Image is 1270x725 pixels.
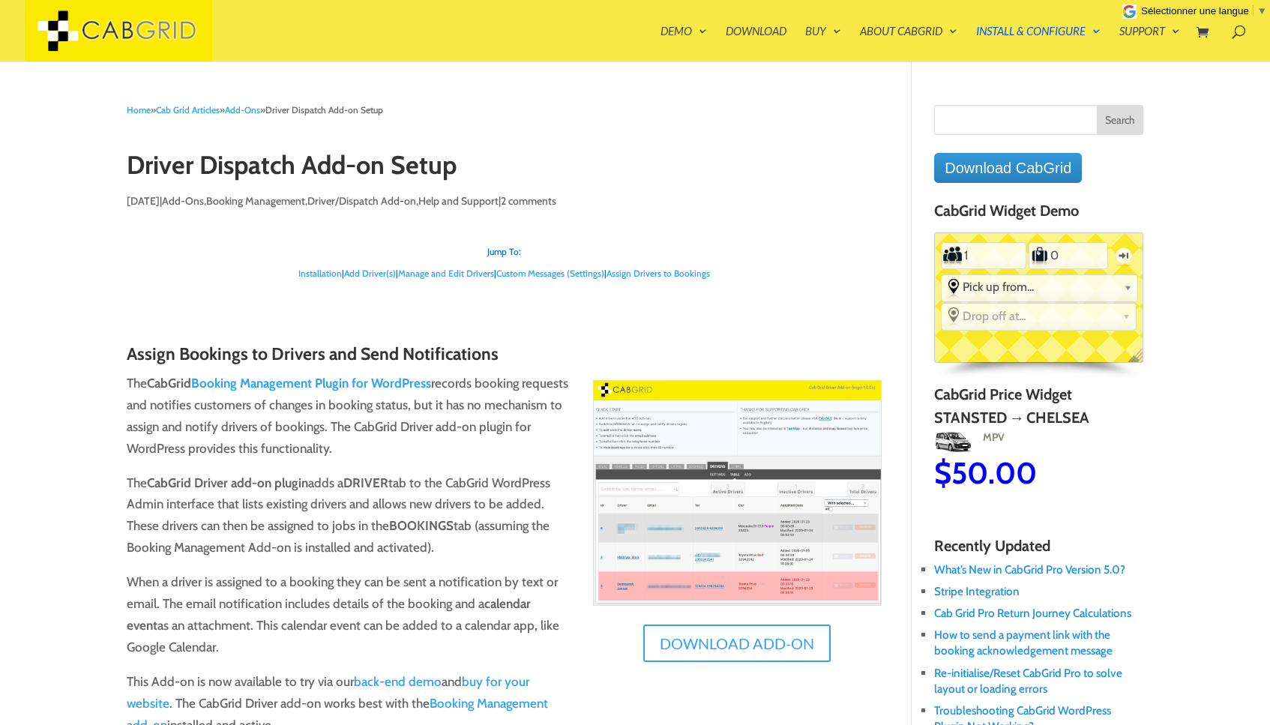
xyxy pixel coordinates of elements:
a: Stansted → ChelseaMPVMPV$50.00 [925,410,1134,488]
div: Jump To: | | | | [202,241,806,285]
a: Stripe Integration [934,584,1020,598]
span: MPV [966,430,996,444]
a: Add-Ons [162,194,204,208]
a: Demo [660,25,707,61]
span: [DATE] [127,194,160,208]
a: Re-initialise/Reset CabGrid Pro to solve layout or loading errors [934,666,1122,696]
span: » » » [127,104,383,115]
span: English [1122,346,1153,377]
a: Download Add-on [643,625,831,662]
span: $ [1134,469,1151,506]
span: Drop off at... [963,309,1117,323]
div: Select the place the destination address is within [942,304,1137,328]
input: Search [1097,105,1143,135]
p: | , , , | [127,190,881,223]
h2: Assign Bookings to Drivers and Send Notifications [127,345,881,371]
div: Select the place the starting address falls within [942,275,1137,299]
a: Booking Management [206,194,305,208]
a: About CabGrid [860,25,957,61]
p: When a driver is assigned to a booking they can be sent a notification by text or email. The emai... [127,571,571,671]
strong: CabGrid Driver add-on plugin [147,475,308,490]
label: Number of Suitcases [1030,244,1050,268]
a: Installation [298,268,342,279]
strong: BOOKINGS [389,518,454,533]
span: 50.00 [942,454,1028,491]
a: Manage and Edit Drivers [398,268,494,279]
span: ▼ [1257,5,1267,16]
a: Custom Messages (Settings) [496,268,604,279]
a: Install & Configure [976,25,1101,61]
h1: Driver Dispatch Add-on Setup [127,151,881,187]
strong: CabGrid [147,376,191,391]
a: Assign Drivers to Bookings [607,268,710,279]
a: How to send a payment link with the booking acknowledgement message [934,628,1113,658]
img: Minibus [1134,444,1184,468]
a: Add Driver(s) [344,268,396,279]
a: Download [726,25,786,61]
a: Buy [805,25,841,61]
a: Cab Grid Articles [156,104,220,115]
a: Sélectionner une langue​ [1141,5,1267,16]
h4: CabGrid Price Widget [934,386,1143,410]
span: ​ [1253,5,1254,16]
img: MPV [925,429,963,453]
a: Download CabGrid [934,153,1082,183]
iframe: chat widget [1177,631,1270,703]
span: Driver Dispatch Add-on Setup [265,104,383,115]
input: Number of Suitcases [1050,244,1088,268]
strong: DRIVER [343,475,388,490]
a: buy for your website [127,674,529,711]
span: Sélectionner une langue [1141,5,1249,16]
h4: CabGrid Widget Demo [934,202,1143,226]
a: back-end demo [354,674,442,689]
label: Number of Passengers [942,244,963,268]
a: Booking Management Plugin for WordPress [191,376,431,391]
a: Driver/Dispatch Add-on [307,194,416,208]
a: Add-Ons [225,104,260,115]
p: The adds a tab to the CabGrid WordPress Admin interface that lists existing drivers and allows ne... [127,472,571,572]
h2: Stansted → Chelsea [925,410,1134,425]
a: Help and Support [418,194,499,208]
a: Cab Grid Pro Return Journey Calculations [934,606,1131,620]
a: Support [1119,25,1180,61]
a: Home [127,104,151,115]
a: CabGrid Taxi Plugin [25,21,212,37]
span: Pick up from... [963,280,1118,294]
input: Number of Passengers [963,244,1004,268]
p: The records booking requests and notifies customers of changes in booking status, but it has no m... [127,373,571,472]
a: 2 comments [501,194,556,208]
h4: Recently Updated [934,538,1143,562]
label: One-way [1112,238,1136,272]
a: What’s New in CabGrid Pro Version 5.0? [934,562,1125,577]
